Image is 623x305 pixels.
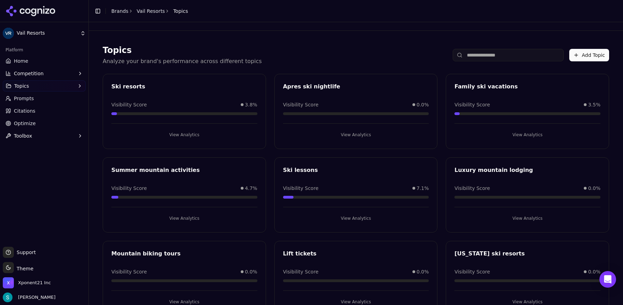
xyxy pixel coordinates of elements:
span: 0.0% [417,268,429,275]
span: 0.0% [417,101,429,108]
span: 0.0% [588,268,600,275]
span: 0.0% [588,185,600,192]
a: Citations [3,105,86,116]
div: Family ski vacations [454,82,600,91]
span: Home [14,58,28,64]
span: Optimize [14,120,36,127]
button: Add Topic [569,49,609,61]
span: Prompts [14,95,34,102]
button: Open user button [3,293,56,302]
div: Ski resorts [111,82,257,91]
button: View Analytics [283,129,429,140]
button: Topics [3,80,86,91]
div: Apres ski nightlife [283,82,429,91]
span: Topics [173,8,188,15]
span: Competition [14,70,44,77]
span: 4.7% [245,185,257,192]
span: Vail Resorts [17,30,77,36]
span: Visibility Score [283,268,318,275]
span: Visibility Score [454,268,490,275]
span: Support [14,249,36,256]
span: Visibility Score [111,185,147,192]
a: Optimize [3,118,86,129]
span: Citations [14,107,35,114]
div: Summer mountain activities [111,166,257,174]
button: View Analytics [111,129,257,140]
div: Mountain biking tours [111,250,257,258]
button: View Analytics [454,129,600,140]
nav: breadcrumb [111,8,188,15]
span: Visibility Score [454,185,490,192]
p: Analyze your brand's performance across different topics [103,57,262,66]
button: View Analytics [283,213,429,224]
button: Competition [3,68,86,79]
span: 3.5% [588,101,600,108]
span: Theme [14,266,33,271]
img: Vail Resorts [3,28,14,39]
span: Visibility Score [283,185,318,192]
img: Xponent21 Inc [3,277,14,288]
span: [PERSON_NAME] [15,294,56,300]
button: View Analytics [454,213,600,224]
div: Lift tickets [283,250,429,258]
span: 0.0% [245,268,257,275]
span: Visibility Score [454,101,490,108]
div: [US_STATE] ski resorts [454,250,600,258]
span: Visibility Score [111,268,147,275]
h1: Topics [103,45,262,56]
a: Home [3,55,86,67]
span: Visibility Score [111,101,147,108]
span: 7.1% [417,185,429,192]
span: Xponent21 Inc [18,280,51,286]
img: Sam Volante [3,293,12,302]
a: Prompts [3,93,86,104]
a: Vail Resorts [137,8,165,15]
button: Toolbox [3,130,86,141]
a: Brands [111,8,128,14]
button: View Analytics [111,213,257,224]
button: Open organization switcher [3,277,51,288]
div: Platform [3,44,86,55]
span: Topics [14,82,29,89]
div: Ski lessons [283,166,429,174]
span: Visibility Score [283,101,318,108]
span: 3.8% [245,101,257,108]
div: Open Intercom Messenger [599,271,616,288]
span: Toolbox [14,132,32,139]
div: Luxury mountain lodging [454,166,600,174]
